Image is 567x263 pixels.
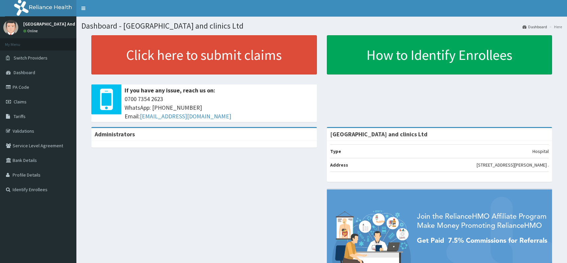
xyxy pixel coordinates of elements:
[23,29,39,33] a: Online
[125,86,215,94] b: If you have any issue, reach us on:
[81,22,562,30] h1: Dashboard - [GEOGRAPHIC_DATA] and clinics Ltd
[548,24,562,30] li: Here
[14,113,26,119] span: Tariffs
[95,130,135,138] b: Administrators
[477,162,549,168] p: [STREET_ADDRESS][PERSON_NAME] .
[330,162,348,168] b: Address
[330,148,341,154] b: Type
[14,69,35,75] span: Dashboard
[522,24,547,30] a: Dashboard
[327,35,552,74] a: How to Identify Enrollees
[14,55,47,61] span: Switch Providers
[3,20,18,35] img: User Image
[330,130,427,138] strong: [GEOGRAPHIC_DATA] and clinics Ltd
[125,95,314,120] span: 0700 7354 2623 WhatsApp: [PHONE_NUMBER] Email:
[23,22,90,26] p: [GEOGRAPHIC_DATA] And Clinics
[532,148,549,155] p: Hospital
[140,112,231,120] a: [EMAIL_ADDRESS][DOMAIN_NAME]
[91,35,317,74] a: Click here to submit claims
[14,99,27,105] span: Claims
